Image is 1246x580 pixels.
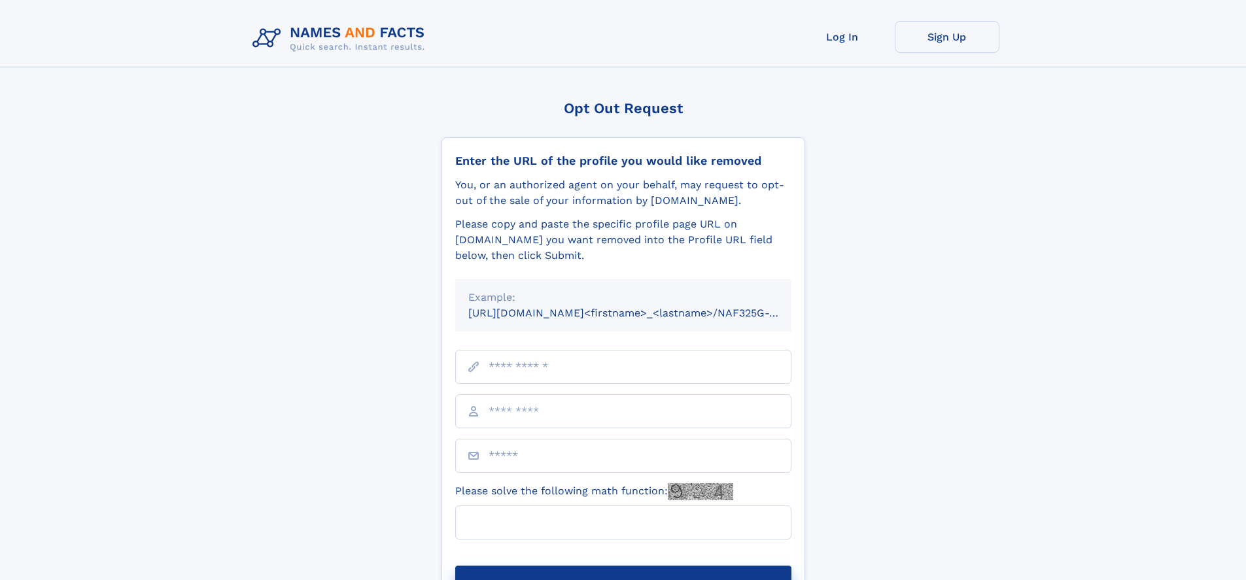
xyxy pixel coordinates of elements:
[455,177,791,209] div: You, or an authorized agent on your behalf, may request to opt-out of the sale of your informatio...
[455,216,791,264] div: Please copy and paste the specific profile page URL on [DOMAIN_NAME] you want removed into the Pr...
[455,154,791,168] div: Enter the URL of the profile you would like removed
[468,290,778,305] div: Example:
[247,21,436,56] img: Logo Names and Facts
[895,21,999,53] a: Sign Up
[441,100,805,116] div: Opt Out Request
[790,21,895,53] a: Log In
[455,483,733,500] label: Please solve the following math function:
[468,307,816,319] small: [URL][DOMAIN_NAME]<firstname>_<lastname>/NAF325G-xxxxxxxx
